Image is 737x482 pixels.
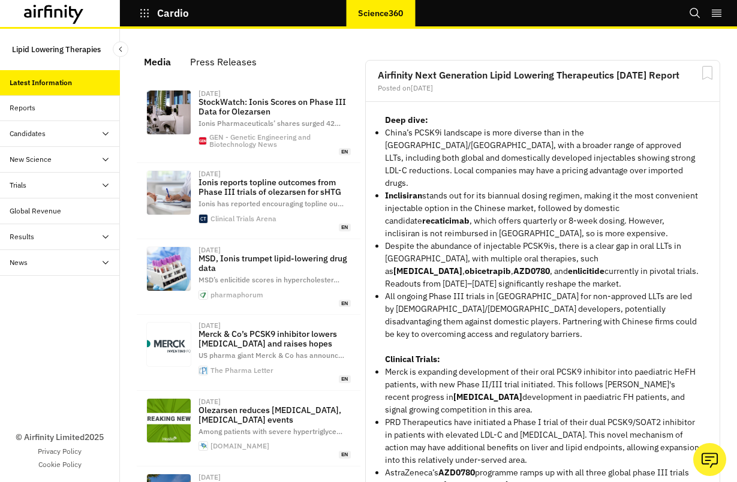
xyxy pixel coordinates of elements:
li: Despite the abundance of injectable PCSK9is, there is a clear gap in oral LLTs in [GEOGRAPHIC_DAT... [385,240,700,290]
img: shutterstock_2478562757.jpg [147,171,191,215]
a: [DATE]Ionis reports topline outcomes from Phase III trials of olezarsen for sHTGIonis has reporte... [137,163,360,239]
img: favicon.png [199,291,207,299]
img: generic-breaking-news.jpg [147,399,191,442]
span: en [339,148,351,156]
div: The Pharma Letter [210,367,273,374]
h2: Airfinity Next Generation Lipid Lowering Therapeutics [DATE] Report [378,70,708,80]
button: Ask our analysts [693,443,726,476]
img: cropped-Clinical-Trials-Arena-270x270.png [199,215,207,223]
div: Latest Information [10,77,72,88]
img: faviconV2 [199,366,207,375]
div: Press Releases [190,53,257,71]
li: Merck is expanding development of their oral PCSK9 inhibitor into paediatric HeFH patients, with ... [385,366,700,416]
span: Among patients with severe hypertriglyce … [198,427,342,436]
img: b699f060-74c3-11ed-8ccd-df2a7a949035-merck_co_large.png [147,323,191,366]
strong: Deep dive: [385,115,428,125]
li: All ongoing Phase III trials in [GEOGRAPHIC_DATA] for non-approved LLTs are led by [DEMOGRAPHIC_D... [385,290,700,341]
button: Cardio [139,3,189,23]
div: [DOMAIN_NAME] [210,442,269,450]
div: [DATE] [198,90,221,97]
p: Ionis reports topline outcomes from Phase III trials of olezarsen for sHTG [198,177,351,197]
div: News [10,257,28,268]
div: [DATE] [198,398,221,405]
span: Ionis Pharmaceuticals’ shares surged 42 … [198,119,341,128]
a: [DATE]StockWatch: Ionis Scores on Phase III Data for OlezarsenIonis Pharmaceuticals’ shares surge... [137,83,360,163]
a: [DATE]Olezarsen reduces [MEDICAL_DATA], [MEDICAL_DATA] eventsAmong patients with severe hypertrig... [137,391,360,466]
div: Global Revenue [10,206,61,216]
strong: obicetrapib [465,266,511,276]
div: [DATE] [198,170,221,177]
strong: [MEDICAL_DATA] [393,266,462,276]
div: Clinical Trials Arena [210,215,276,222]
span: en [339,451,351,459]
div: GEN - Genetic Engineering and Biotechnology News [209,134,351,148]
div: pharmaphorum [210,291,263,299]
p: Cardio [157,8,189,19]
img: cropped-GEN_App_Icon_1024x1024-1-300x300.png [199,137,206,144]
li: China’s PCSK9i landscape is more diverse than in the [GEOGRAPHIC_DATA]/[GEOGRAPHIC_DATA], with a ... [385,126,700,189]
div: Posted on [DATE] [378,85,708,92]
button: Close Sidebar [113,41,128,57]
span: MSD’s enlicitide scores in hypercholester … [198,275,339,284]
a: [DATE]Merck & Co’s PCSK9 inhibitor lowers [MEDICAL_DATA] and raises hopesUS pharma giant Merck & ... [137,315,360,390]
span: en [339,375,351,383]
strong: enlicitide [568,266,604,276]
div: [DATE] [198,474,221,481]
p: Olezarsen reduces [MEDICAL_DATA], [MEDICAL_DATA] events [198,405,351,424]
a: [DATE]MSD, Ionis trumpet lipid-lowering drug dataMSD’s enlicitide scores in hypercholester…pharma... [137,239,360,315]
strong: [MEDICAL_DATA] [453,391,522,402]
a: Privacy Policy [38,446,82,457]
span: en [339,300,351,308]
button: Search [689,3,701,23]
img: blood-tests-Ahmad-Ardity-1200x675.jpg [147,247,191,291]
div: Media [144,53,171,71]
img: healioandroid.png [199,442,207,450]
div: [DATE] [198,246,221,254]
strong: AZD0780 [513,266,550,276]
strong: Inclisiran [385,190,422,201]
img: IONIS-PHARMA-LAB__Picture1-CROPPED.jpg [147,91,191,134]
li: stands out for its biannual dosing regimen, making it the most convenient injectable option in th... [385,189,700,240]
svg: Bookmark Report [700,65,715,80]
span: US pharma giant Merck & Co has announc … [198,351,344,360]
p: Lipid Lowering Therapies [12,38,101,61]
div: Candidates [10,128,46,139]
div: New Science [10,154,52,165]
a: Cookie Policy [38,459,82,470]
p: © Airfinity Limited 2025 [16,431,104,444]
p: Science360 [358,8,403,18]
strong: AZD0780 [438,467,475,478]
p: Merck & Co’s PCSK9 inhibitor lowers [MEDICAL_DATA] and raises hopes [198,329,351,348]
span: Ionis has reported encouraging topline ou … [198,199,344,208]
p: MSD, Ionis trumpet lipid-lowering drug data [198,254,351,273]
strong: recaticimab [422,215,470,226]
p: StockWatch: Ionis Scores on Phase III Data for Olezarsen [198,97,351,116]
div: [DATE] [198,322,221,329]
div: Trials [10,180,26,191]
li: PRD Therapeutics have initiated a Phase I trial of their dual PCSK9/SOAT2 inhibitor in patients w... [385,416,700,466]
div: Reports [10,103,35,113]
div: Results [10,231,34,242]
strong: Clinical Trials: [385,354,440,364]
span: en [339,224,351,231]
